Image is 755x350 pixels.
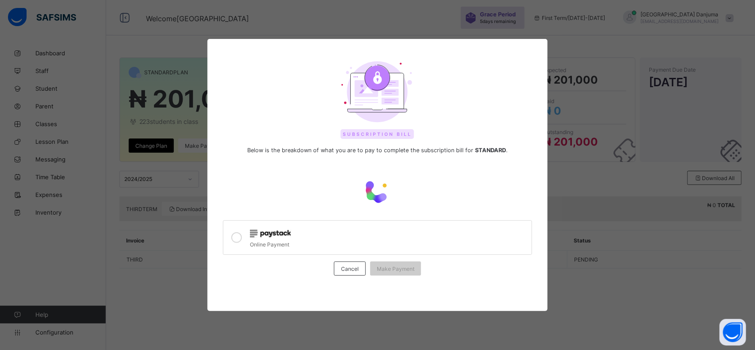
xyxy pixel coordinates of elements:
button: Open asap [720,319,746,346]
img: upgrade-plan.3b4dcafaee59b7a9d32205306f0ac200.svg [341,61,413,123]
span: Cancel [341,265,359,272]
b: STANDARD [475,147,506,154]
span: Subscription Bill [341,129,414,139]
span: Make Payment [377,265,414,272]
img: paystack.0b99254114f7d5403c0525f3550acd03.svg [250,230,291,238]
div: Online Payment [250,239,527,248]
span: Below is the breakdown of what you are to pay to complete the subscription bill for . [221,146,534,155]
